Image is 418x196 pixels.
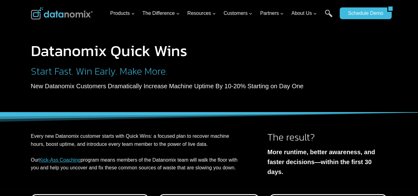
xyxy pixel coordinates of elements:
span: Resources [187,9,216,17]
p: New Datanomix Customers Dramatically Increase Machine Uptime By 10-20% Starting on Day One [31,81,320,91]
span: Partners [260,9,284,17]
h2: Start Fast. Win Early. Make More. [31,66,320,76]
a: Schedule Demo [340,7,387,19]
a: Kick-Ass Coaching [39,157,80,163]
span: Products [110,9,135,17]
p: Every new Datanomix customer starts with Quick Wins: a focused plan to recover machine hours, boo... [31,132,243,172]
h1: Datanomix Quick Wins [31,43,320,59]
nav: Primary Navigation [108,3,337,24]
h2: The result? [267,132,387,142]
span: The Difference [142,9,180,17]
img: Datanomix [31,7,93,20]
strong: More runtime, better awareness, and faster decisions—within the first 30 days. [267,149,375,175]
span: About Us [291,9,317,17]
a: Search [325,10,333,24]
span: Customers [224,9,252,17]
